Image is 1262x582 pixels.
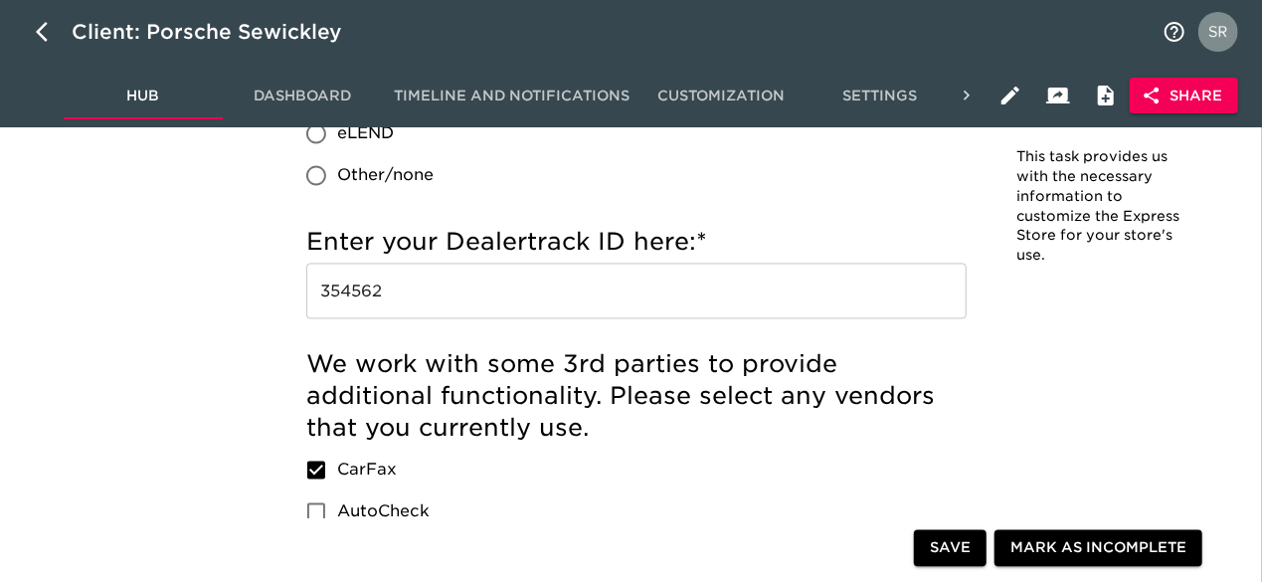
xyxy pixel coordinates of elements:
[1151,8,1198,56] button: notifications
[306,349,967,445] h5: We work with some 3rd parties to provide additional functionality. Please select any vendors that...
[72,16,370,48] div: Client: Porsche Sewickley
[306,227,967,259] h5: Enter your Dealertrack ID here:
[76,84,211,108] span: Hub
[337,500,430,524] span: AutoCheck
[337,459,397,483] span: CarFax
[994,530,1202,567] button: Mark as Incomplete
[914,530,987,567] button: Save
[306,264,967,319] input: Example: 010101
[1010,536,1186,561] span: Mark as Incomplete
[1130,78,1238,114] button: Share
[235,84,370,108] span: Dashboard
[337,164,434,188] span: Other/none
[1034,72,1082,119] button: Client View
[653,84,789,108] span: Customization
[1146,84,1222,108] span: Share
[1082,72,1130,119] button: Internal Notes and Comments
[1198,12,1238,52] img: Profile
[394,84,630,108] span: Timeline and Notifications
[930,536,971,561] span: Save
[337,122,394,146] span: eLEND
[812,84,948,108] span: Settings
[1017,148,1183,267] p: This task provides us with the necessary information to customize the Express Store for your stor...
